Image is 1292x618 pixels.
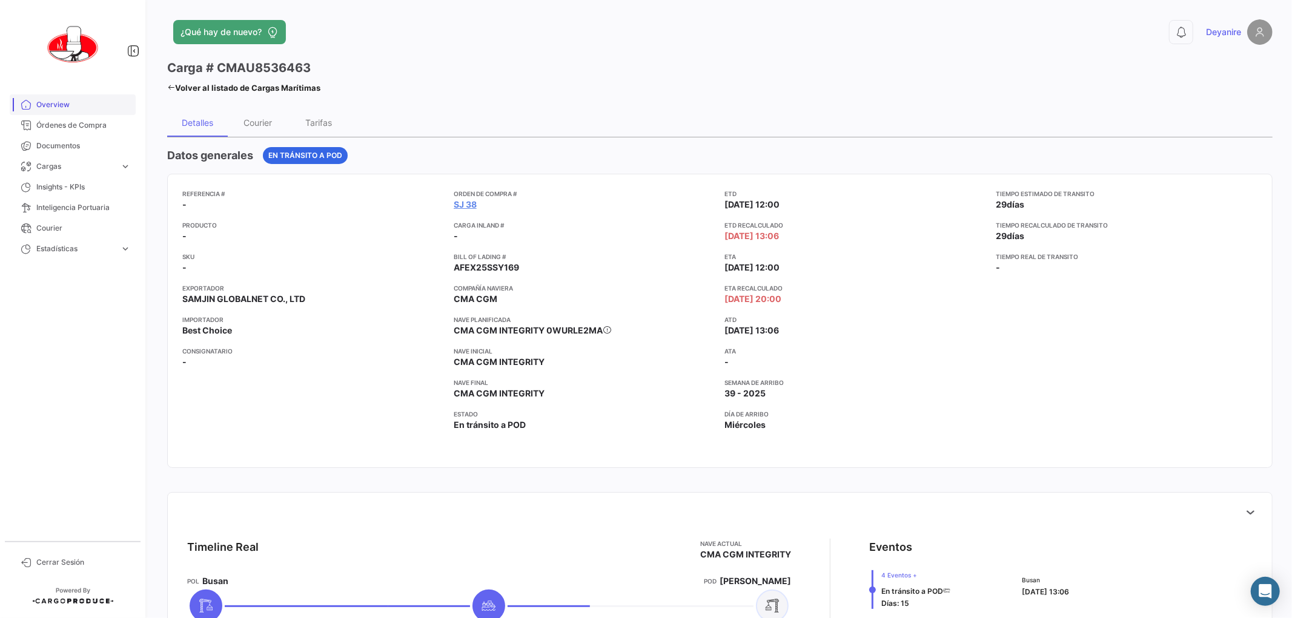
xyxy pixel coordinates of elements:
[454,315,715,324] app-card-info-title: Nave planificada
[1022,587,1069,596] span: [DATE] 13:06
[36,99,131,110] span: Overview
[454,230,458,242] span: -
[173,20,286,44] button: ¿Qué hay de nuevo?
[182,346,444,356] app-card-info-title: Consignatario
[454,252,715,261] app-card-info-title: Bill of Lading #
[725,189,987,199] app-card-info-title: ETD
[869,539,912,556] div: Eventos
[454,220,715,230] app-card-info-title: Carga inland #
[36,202,131,213] span: Inteligencia Portuaria
[182,293,305,305] span: SAMJIN GLOBALNET CO., LTD
[120,161,131,172] span: expand_more
[36,161,115,172] span: Cargas
[36,243,115,254] span: Estadísticas
[725,293,782,305] span: [DATE] 20:00
[36,140,131,151] span: Documentos
[454,419,526,431] span: En tránsito a POD
[454,409,715,419] app-card-info-title: Estado
[454,283,715,293] app-card-info-title: Compañía naviera
[244,117,273,128] div: Courier
[36,223,131,234] span: Courier
[1247,19,1273,45] img: placeholder-user.png
[1007,199,1024,209] span: días
[167,147,253,164] h4: Datos generales
[182,189,444,199] app-card-info-title: Referencia #
[182,315,444,324] app-card-info-title: Importador
[36,557,131,568] span: Cerrar Sesión
[120,243,131,254] span: expand_more
[454,261,519,274] span: AFEX25SSY169
[725,378,987,387] app-card-info-title: Semana de Arribo
[42,15,103,75] img: 0621d632-ab00-45ba-b411-ac9e9fb3f036.png
[454,346,715,356] app-card-info-title: Nave inicial
[881,599,909,608] span: Días: 15
[182,220,444,230] app-card-info-title: Producto
[1022,575,1069,585] span: Busan
[725,283,987,293] app-card-info-title: ETA Recalculado
[167,59,311,76] h3: Carga # CMAU8536463
[725,199,780,211] span: [DATE] 12:00
[10,197,136,218] a: Inteligencia Portuaria
[454,189,715,199] app-card-info-title: Orden de Compra #
[182,230,187,242] span: -
[725,387,766,399] span: 39 - 2025
[996,262,1000,272] span: -
[725,346,987,356] app-card-info-title: ATA
[1007,231,1024,241] span: días
[996,189,1257,199] app-card-info-title: Tiempo estimado de transito
[182,199,187,211] span: -
[268,150,342,161] span: En tránsito a POD
[725,220,987,230] app-card-info-title: ETD Recalculado
[10,177,136,197] a: Insights - KPIs
[1251,577,1280,606] div: Abrir Intercom Messenger
[725,315,987,324] app-card-info-title: ATD
[167,79,320,96] a: Volver al listado de Cargas Marítimas
[182,261,187,274] span: -
[10,115,136,136] a: Órdenes de Compra
[704,576,717,586] app-card-info-title: POD
[187,539,259,556] div: Timeline Real
[10,218,136,238] a: Courier
[725,419,766,431] span: Miércoles
[454,356,545,368] span: CMA CGM INTEGRITY
[725,356,729,368] span: -
[182,356,187,368] span: -
[700,548,791,560] span: CMA CGM INTEGRITY
[996,252,1257,261] app-card-info-title: Tiempo real de transito
[881,587,943,596] span: En tránsito a POD
[725,409,987,419] app-card-info-title: Día de Arribo
[454,293,497,305] span: CMA CGM
[182,324,232,337] span: Best Choice
[725,324,780,337] span: [DATE] 13:06
[454,387,545,399] span: CMA CGM INTEGRITY
[996,220,1257,230] app-card-info-title: Tiempo recalculado de transito
[881,570,950,580] span: 4 Eventos +
[36,120,131,131] span: Órdenes de Compra
[187,576,199,586] app-card-info-title: POL
[454,325,603,335] span: CMA CGM INTEGRITY 0WURLE2MA
[36,182,131,192] span: Insights - KPIs
[10,94,136,115] a: Overview
[10,136,136,156] a: Documentos
[202,575,228,587] span: Busan
[454,378,715,387] app-card-info-title: Nave final
[305,117,332,128] div: Tarifas
[182,117,213,128] div: Detalles
[996,199,1007,209] span: 29
[720,575,791,587] span: [PERSON_NAME]
[996,231,1007,241] span: 29
[182,252,444,261] app-card-info-title: SKU
[1206,26,1241,38] span: Deyanire
[725,230,780,242] span: [DATE] 13:06
[725,252,987,261] app-card-info-title: ETA
[181,26,262,38] span: ¿Qué hay de nuevo?
[700,539,791,548] app-card-info-title: Nave actual
[182,283,444,293] app-card-info-title: Exportador
[454,199,477,211] a: SJ 38
[725,261,780,274] span: [DATE] 12:00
